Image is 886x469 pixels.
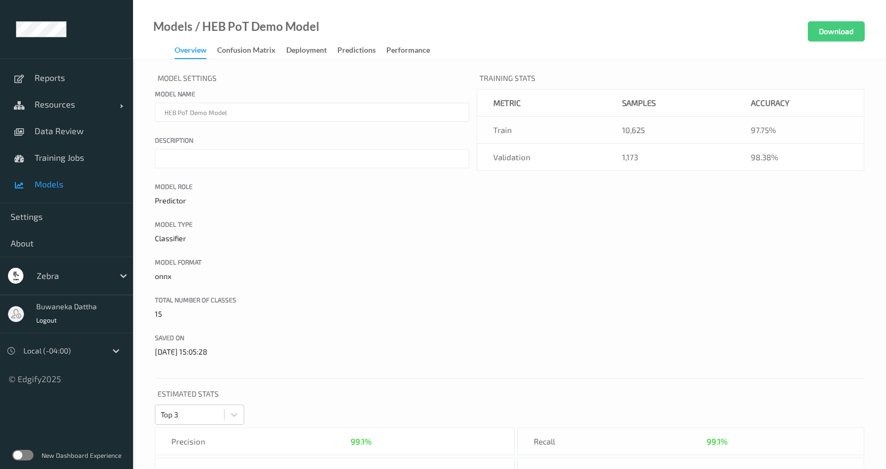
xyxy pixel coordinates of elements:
label: Model Type [155,219,469,229]
div: 99.1% [707,436,727,447]
td: 10,625 [606,117,735,144]
td: Train [477,117,606,144]
td: Validation [477,144,606,171]
p: Predictor [155,195,469,206]
td: 1,173 [606,144,735,171]
div: Predictions [337,45,376,58]
p: [DATE] 15:05:28 [155,347,469,357]
p: Classifier [155,233,469,244]
div: 99.1% [351,436,371,447]
label: Model Format [155,257,469,267]
p: 15 [155,309,469,319]
div: Recall [518,428,691,455]
button: Download [808,21,865,42]
p: Training Stats [477,70,865,89]
div: Overview [175,45,206,59]
a: Deployment [286,43,337,58]
td: 98.38% [735,144,864,171]
th: Accuracy [735,89,864,117]
td: 97.75% [735,117,864,144]
a: Confusion matrix [217,43,286,58]
label: Model name [155,89,469,98]
th: Samples [606,89,735,117]
p: Model Settings [155,70,469,89]
div: Precision [155,428,335,455]
a: Overview [175,43,217,59]
div: Deployment [286,45,327,58]
div: / HEB PoT Demo Model [193,21,319,32]
label: Model Role [155,182,469,191]
th: metric [477,89,606,117]
p: Estimated Stats [155,386,864,405]
div: Performance [386,45,430,58]
div: Confusion matrix [217,45,276,58]
a: Models [153,21,193,32]
a: Predictions [337,43,386,58]
a: Performance [386,43,441,58]
p: onnx [155,271,469,282]
label: Saved On [155,333,469,342]
label: Total number of classes [155,295,469,305]
label: Description [155,135,469,145]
